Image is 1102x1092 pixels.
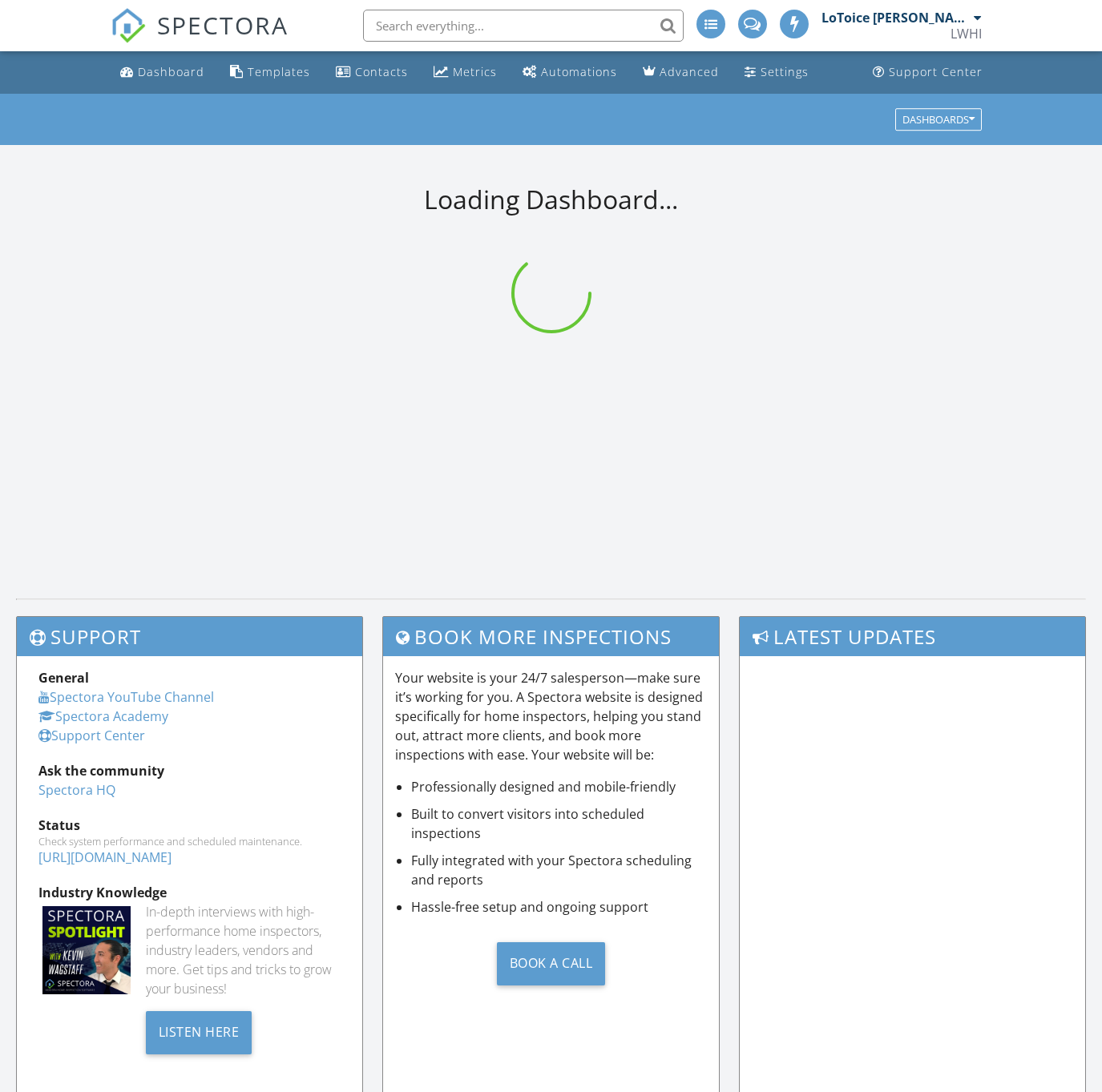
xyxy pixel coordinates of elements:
[761,64,809,79] div: Settings
[395,929,707,997] a: Book a Call
[329,58,414,87] a: Contacts
[866,58,989,87] a: Support Center
[42,906,131,994] img: Spectoraspolightmain
[146,1022,252,1040] a: Listen Here
[895,108,982,131] button: Dashboards
[38,848,172,866] a: [URL][DOMAIN_NAME]
[17,617,362,656] h3: Support
[395,668,707,764] p: Your website is your 24/7 salesperson—make sure it’s working for you. A Spectora website is desig...
[38,669,89,687] strong: General
[902,114,975,125] div: Dashboards
[157,8,289,42] span: SPECTORA
[427,58,503,87] a: Metrics
[38,707,168,725] a: Spectora Academy
[355,64,408,79] div: Contacts
[138,64,204,79] div: Dashboard
[114,58,211,87] a: Dashboard
[146,902,341,998] div: In-depth interviews with high-performance home inspectors, industry leaders, vendors and more. Ge...
[411,851,707,889] li: Fully integrated with your Spectora scheduling and reports
[660,64,719,79] div: Advanced
[38,688,214,706] a: Spectora YouTube Channel
[111,8,146,43] img: The Best Home Inspection Software - Spectora
[821,10,970,26] div: LoToice [PERSON_NAME]
[38,883,341,902] div: Industry Knowledge
[146,1011,252,1054] div: Listen Here
[111,22,289,55] a: SPECTORA
[224,58,317,87] a: Templates
[38,727,145,744] a: Support Center
[497,942,606,985] div: Book a Call
[38,816,341,835] div: Status
[516,58,624,87] a: Automations (Advanced)
[411,897,707,917] li: Hassle-free setup and ongoing support
[383,617,719,656] h3: Book More Inspections
[453,64,497,79] div: Metrics
[38,781,115,799] a: Spectora HQ
[363,10,684,42] input: Search everything...
[636,58,725,87] a: Advanced
[38,835,341,848] div: Check system performance and scheduled maintenance.
[411,777,707,796] li: Professionally designed and mobile-friendly
[738,58,815,87] a: Settings
[889,64,983,79] div: Support Center
[411,804,707,843] li: Built to convert visitors into scheduled inspections
[541,64,617,79] div: Automations
[38,761,341,780] div: Ask the community
[951,26,982,42] div: LWHI
[740,617,1085,656] h3: Latest Updates
[248,64,310,79] div: Templates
